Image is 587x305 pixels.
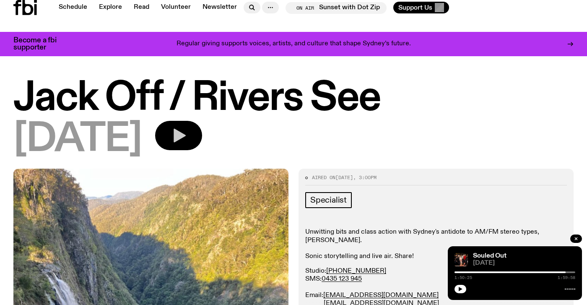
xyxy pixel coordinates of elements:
[305,192,352,208] a: Specialist
[455,276,472,280] span: 1:50:25
[322,276,362,282] a: 0435 123 945
[129,2,154,13] a: Read
[94,2,127,13] a: Explore
[353,174,377,181] span: , 3:00pm
[54,2,92,13] a: Schedule
[473,253,506,259] a: Souled Out
[312,174,335,181] span: Aired on
[296,5,314,10] span: On Air
[13,80,574,117] h1: Jack Off / Rivers See
[335,174,353,181] span: [DATE]
[319,4,380,12] span: Sunset with Dot Zip
[326,268,386,274] a: [PHONE_NUMBER]
[398,4,432,11] span: Support Us
[323,292,439,299] a: [EMAIL_ADDRESS][DOMAIN_NAME]
[177,40,411,48] p: Regular giving supports voices, artists, and culture that shape Sydney’s future.
[393,2,449,13] button: Support Us
[197,2,242,13] a: Newsletter
[156,2,196,13] a: Volunteer
[305,228,567,261] p: Unwitting bits and class action with Sydney's antidote to AM/FM stereo types, [PERSON_NAME]. Soni...
[558,276,575,280] span: 1:59:58
[310,196,347,205] span: Specialist
[13,37,67,51] h3: Become a fbi supporter
[473,260,575,266] span: [DATE]
[286,2,387,14] button: On AirSunset with Dot Zip
[13,121,142,159] span: [DATE]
